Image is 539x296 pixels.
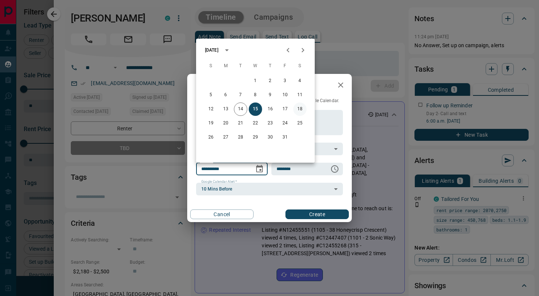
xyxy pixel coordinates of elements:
h2: New Task [187,74,238,98]
button: 31 [278,131,292,144]
button: Next month [295,43,310,58]
button: 16 [264,103,277,116]
button: 5 [204,88,218,102]
span: Friday [278,59,292,74]
button: 18 [293,103,307,116]
button: 19 [204,117,218,130]
span: Sunday [204,59,218,74]
button: 21 [234,117,247,130]
label: Time [277,159,286,164]
button: 7 [234,88,247,102]
button: 4 [293,74,307,88]
button: Create [285,209,349,219]
span: Thursday [264,59,277,74]
span: Monday [219,59,232,74]
button: 23 [264,117,277,130]
button: 30 [264,131,277,144]
button: 11 [293,88,307,102]
button: 27 [219,131,232,144]
div: 10 Mins Before [196,183,343,195]
button: 10 [278,88,292,102]
button: 22 [249,117,262,130]
div: [DATE] [205,47,218,53]
label: Date [201,159,211,164]
button: 13 [219,103,232,116]
button: Cancel [190,209,254,219]
button: calendar view is open, switch to year view [221,44,233,56]
button: 9 [264,88,277,102]
button: 20 [219,117,232,130]
button: 6 [219,88,232,102]
button: 14 [234,103,247,116]
span: Tuesday [234,59,247,74]
label: Google Calendar Alert [201,179,237,184]
button: 26 [204,131,218,144]
button: 12 [204,103,218,116]
button: Choose date, selected date is Oct 15, 2025 [252,162,267,176]
button: Choose time, selected time is 6:00 AM [327,162,342,176]
button: Previous month [281,43,295,58]
button: 1 [249,74,262,88]
button: 2 [264,74,277,88]
span: Saturday [293,59,307,74]
button: 15 [249,103,262,116]
button: 28 [234,131,247,144]
button: 25 [293,117,307,130]
button: 29 [249,131,262,144]
button: 24 [278,117,292,130]
button: 17 [278,103,292,116]
button: 3 [278,74,292,88]
button: 8 [249,88,262,102]
span: Wednesday [249,59,262,74]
